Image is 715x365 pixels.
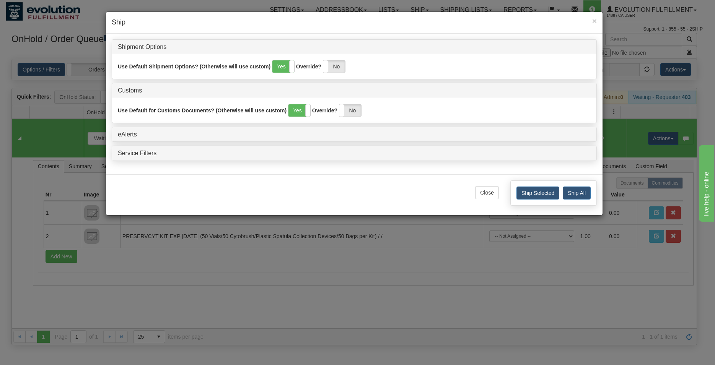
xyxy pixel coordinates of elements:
[272,60,294,73] label: Yes
[296,63,321,70] label: Override?
[118,150,156,156] a: Service Filters
[6,5,71,14] div: live help - online
[118,131,137,138] a: eAlerts
[516,187,559,200] button: Ship Selected
[288,104,310,117] label: Yes
[592,17,597,25] button: Close
[339,104,361,117] label: No
[323,60,345,73] label: No
[697,143,714,221] iframe: chat widget
[118,87,142,94] a: Customs
[112,18,597,28] h4: Ship
[475,186,499,199] button: Close
[563,187,591,200] button: Ship All
[592,16,597,25] span: ×
[118,63,270,70] label: Use Default Shipment Options? (Otherwise will use custom)
[118,107,287,114] label: Use Default for Customs Documents? (Otherwise will use custom)
[312,107,337,114] label: Override?
[118,44,166,50] a: Shipment Options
